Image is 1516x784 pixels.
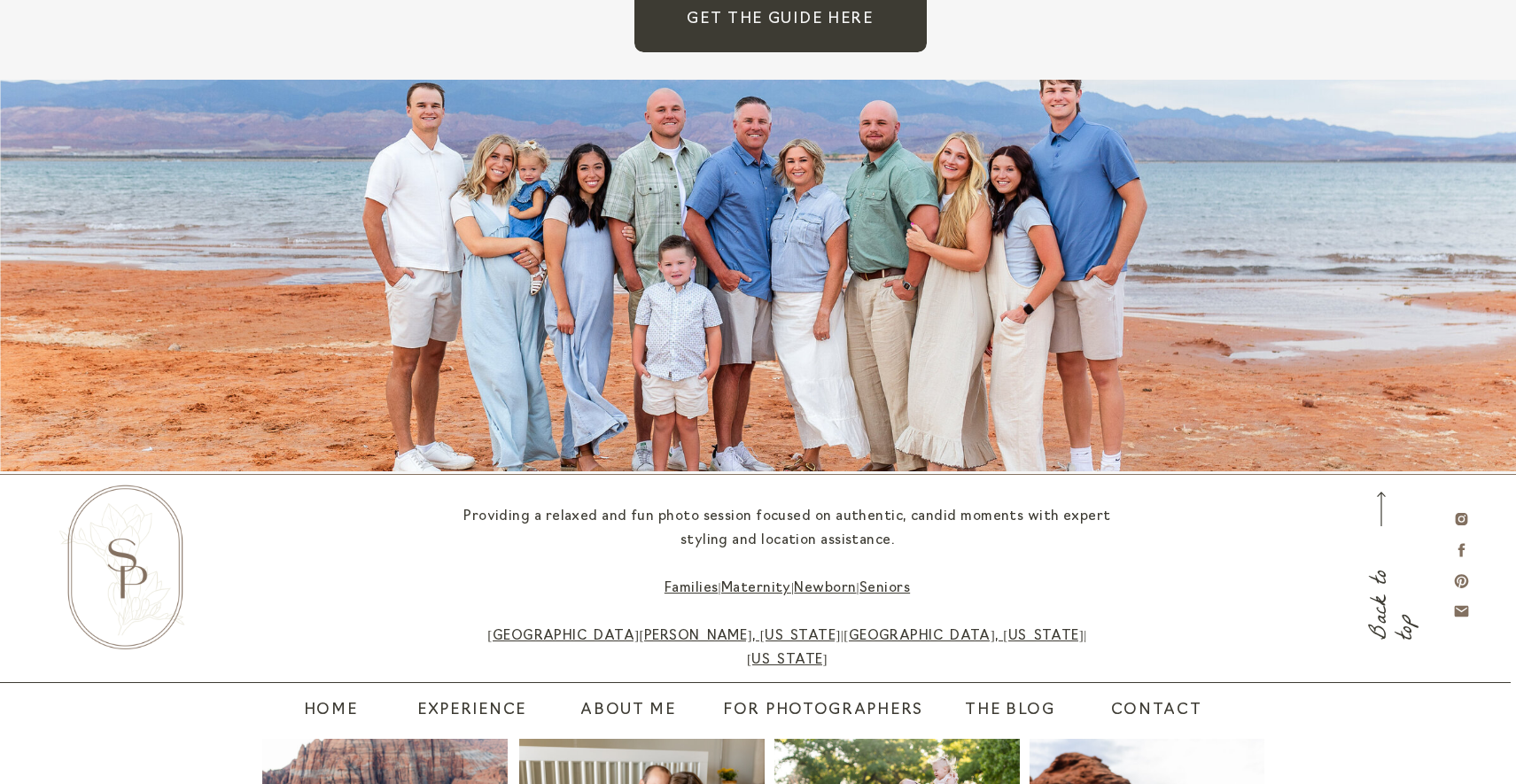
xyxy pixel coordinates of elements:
[412,699,533,724] a: Experience
[747,654,828,667] a: [US_STATE]
[721,582,791,595] a: Maternity
[945,699,1077,724] a: The blog
[487,630,840,643] a: [GEOGRAPHIC_DATA][PERSON_NAME], [US_STATE]
[794,582,856,595] a: Newborn
[665,582,719,595] a: Families
[457,505,1118,674] p: Providing a relaxed and fun photo session focused on authentic, candid moments with expert stylin...
[304,699,348,724] a: home
[1111,699,1183,724] a: contact
[687,8,874,31] span: GEt the Guide HERE
[844,630,1084,643] a: [GEOGRAPHIC_DATA], [US_STATE]
[713,699,934,724] a: For Photographers
[859,582,910,595] a: Seniors
[1370,533,1392,640] a: Back to top
[563,699,695,724] a: About Me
